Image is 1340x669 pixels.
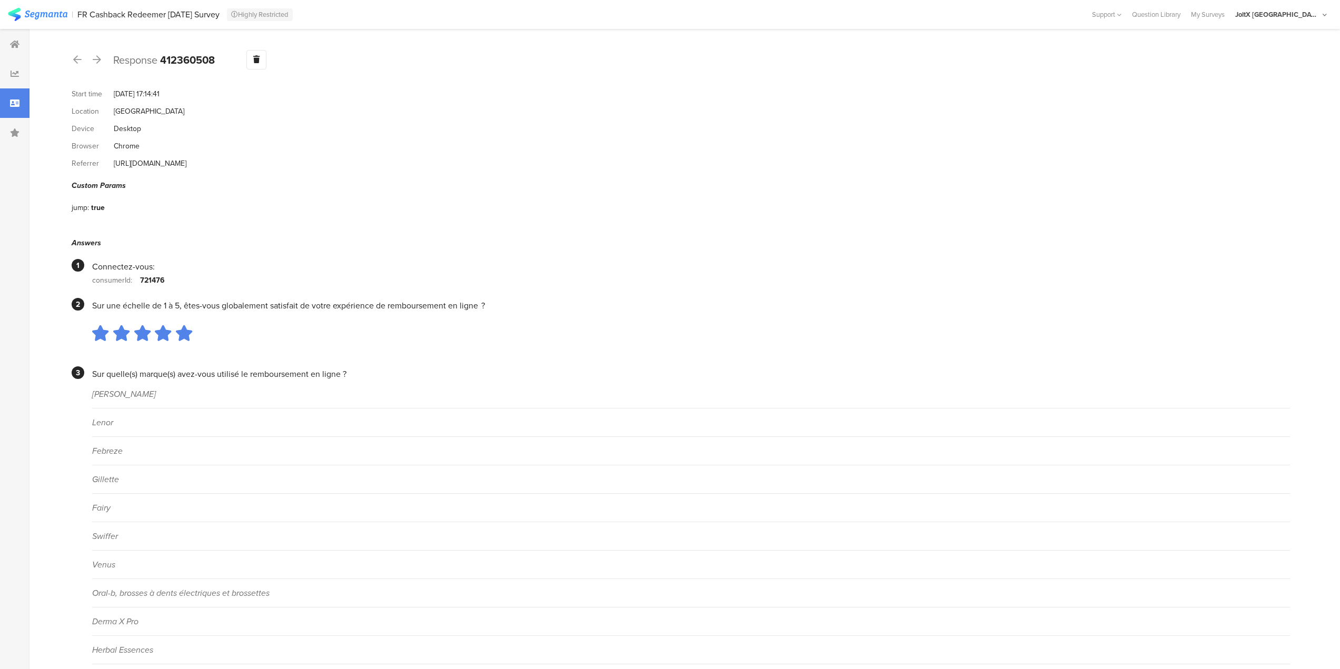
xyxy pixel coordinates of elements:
[92,502,1290,514] div: Fairy
[92,299,1290,312] div: Sur une échelle de 1 à 5, êtes-vous globalement satisfait de votre expérience de remboursement en...
[72,237,1290,248] div: Answers
[92,368,1290,380] div: Sur quelle(s) marque(s) avez-vous utilisé le remboursement en ligne ?
[92,558,1290,571] div: Venus
[92,644,1290,656] div: Herbal Essences
[1092,6,1121,23] div: Support
[72,259,84,272] div: 1
[227,8,293,21] div: Highly Restricted
[92,388,1290,400] div: [PERSON_NAME]
[113,52,157,68] span: Response
[72,180,1290,191] div: Custom Params
[72,298,84,311] div: 2
[140,275,165,286] div: 721476
[92,587,1290,599] div: Oral-b, brosses à dents électriques et brossettes
[114,141,140,152] div: Chrome
[1186,9,1230,19] a: My Surveys
[92,445,1290,457] div: Febreze
[92,275,140,286] div: consumerId:
[72,202,91,213] div: jump:
[1127,9,1186,19] a: Question Library
[92,473,1290,485] div: Gillette
[8,8,67,21] img: segmanta logo
[114,158,186,169] div: [URL][DOMAIN_NAME]
[72,123,114,134] div: Device
[72,366,84,379] div: 3
[160,52,215,68] b: 412360508
[92,615,1290,627] div: Derma X Pro
[72,141,114,152] div: Browser
[77,9,220,19] div: FR Cashback Redeemer [DATE] Survey
[114,88,160,99] div: [DATE] 17:14:41
[91,202,105,213] div: true
[72,158,114,169] div: Referrer
[72,8,73,21] div: |
[92,416,1290,428] div: Lenor
[114,106,184,117] div: [GEOGRAPHIC_DATA]
[72,106,114,117] div: Location
[92,261,1290,273] div: Connectez-vous:
[72,88,114,99] div: Start time
[92,530,1290,542] div: Swiffer
[1235,9,1319,19] div: JoltX [GEOGRAPHIC_DATA]
[114,123,141,134] div: Desktop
